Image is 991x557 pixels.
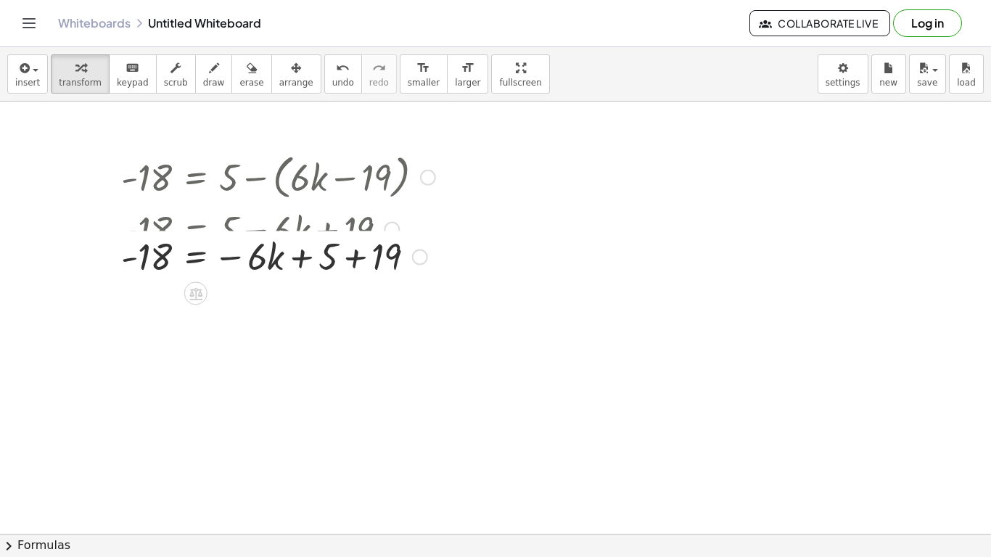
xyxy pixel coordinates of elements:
[336,59,350,77] i: undo
[271,54,321,94] button: arrange
[361,54,397,94] button: redoredo
[51,54,110,94] button: transform
[893,9,962,37] button: Log in
[455,78,480,88] span: larger
[879,78,897,88] span: new
[184,281,207,305] div: Apply the same math to both sides of the equation
[909,54,946,94] button: save
[279,78,313,88] span: arrange
[156,54,196,94] button: scrub
[126,59,139,77] i: keyboard
[239,78,263,88] span: erase
[826,78,860,88] span: settings
[7,54,48,94] button: insert
[917,78,937,88] span: save
[818,54,868,94] button: settings
[408,78,440,88] span: smaller
[871,54,906,94] button: new
[499,78,541,88] span: fullscreen
[749,10,890,36] button: Collaborate Live
[164,78,188,88] span: scrub
[957,78,976,88] span: load
[447,54,488,94] button: format_sizelarger
[416,59,430,77] i: format_size
[332,78,354,88] span: undo
[369,78,389,88] span: redo
[203,78,225,88] span: draw
[400,54,448,94] button: format_sizesmaller
[491,54,549,94] button: fullscreen
[324,54,362,94] button: undoundo
[949,54,984,94] button: load
[372,59,386,77] i: redo
[117,78,149,88] span: keypad
[17,12,41,35] button: Toggle navigation
[15,78,40,88] span: insert
[195,54,233,94] button: draw
[59,78,102,88] span: transform
[58,16,131,30] a: Whiteboards
[109,54,157,94] button: keyboardkeypad
[762,17,878,30] span: Collaborate Live
[231,54,271,94] button: erase
[461,59,474,77] i: format_size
